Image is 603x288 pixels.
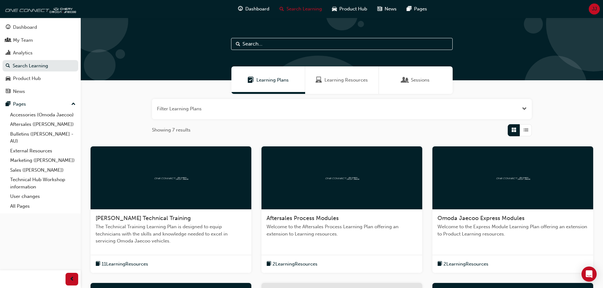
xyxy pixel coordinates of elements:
span: book-icon [267,260,271,268]
span: JJ [592,5,597,13]
span: Learning Plans [248,77,254,84]
span: The Technical Training Learning Plan is designed to equip technicians with the skills and knowled... [96,223,246,245]
a: oneconnect[PERSON_NAME] Technical TrainingThe Technical Training Learning Plan is designed to equ... [91,146,251,273]
a: Bulletins ([PERSON_NAME] - AU) [8,129,78,146]
span: Pages [414,5,427,13]
span: Showing 7 results [152,126,191,134]
a: oneconnectOmoda Jaecoo Express ModulesWelcome to the Express Module Learning Plan offering an ext... [432,146,593,273]
a: Learning PlansLearning Plans [231,66,305,94]
span: Learning Resources [324,77,368,84]
a: SessionsSessions [379,66,453,94]
input: Search... [231,38,453,50]
button: book-icon2LearningResources [437,260,488,268]
a: Search Learning [3,60,78,72]
a: Learning ResourcesLearning Resources [305,66,379,94]
a: All Pages [8,201,78,211]
button: Pages [3,98,78,110]
a: News [3,86,78,97]
a: Aftersales ([PERSON_NAME]) [8,119,78,129]
span: guage-icon [6,25,10,30]
div: Pages [13,101,26,108]
span: pages-icon [6,101,10,107]
span: search-icon [6,63,10,69]
button: book-icon2LearningResources [267,260,317,268]
a: External Resources [8,146,78,156]
span: people-icon [6,38,10,43]
div: Analytics [13,49,33,57]
span: 2 Learning Resources [443,260,488,268]
span: Dashboard [245,5,269,13]
span: Sessions [411,77,430,84]
span: Search Learning [286,5,322,13]
div: My Team [13,37,33,44]
span: Product Hub [339,5,367,13]
a: news-iconNews [372,3,402,15]
span: Omoda Jaecoo Express Modules [437,215,524,222]
a: My Team [3,34,78,46]
span: Learning Plans [256,77,289,84]
a: car-iconProduct Hub [327,3,372,15]
span: Welcome to the Aftersales Process Learning Plan offering an extension to Learning resources. [267,223,417,237]
span: car-icon [6,76,10,82]
a: pages-iconPages [402,3,432,15]
span: Sessions [402,77,408,84]
a: guage-iconDashboard [233,3,274,15]
a: Technical Hub Workshop information [8,175,78,192]
button: book-icon11LearningResources [96,260,148,268]
a: Sales ([PERSON_NAME]) [8,165,78,175]
div: News [13,88,25,95]
span: [PERSON_NAME] Technical Training [96,215,191,222]
button: JJ [589,3,600,15]
a: oneconnectAftersales Process ModulesWelcome to the Aftersales Process Learning Plan offering an e... [261,146,422,273]
span: 11 Learning Resources [102,260,148,268]
a: search-iconSearch Learning [274,3,327,15]
img: oneconnect [495,175,530,181]
span: Welcome to the Express Module Learning Plan offering an extension to Product Learning resources. [437,223,588,237]
a: Dashboard [3,21,78,33]
span: search-icon [280,5,284,13]
span: Learning Resources [316,77,322,84]
a: User changes [8,192,78,201]
span: List [524,126,528,134]
span: chart-icon [6,50,10,56]
img: oneconnect [154,175,188,181]
button: DashboardMy TeamAnalyticsSearch LearningProduct HubNews [3,20,78,98]
span: car-icon [332,5,337,13]
a: Analytics [3,47,78,59]
span: news-icon [6,89,10,95]
img: oneconnect [3,3,76,15]
span: Aftersales Process Modules [267,215,339,222]
span: prev-icon [70,275,74,283]
div: Open Intercom Messenger [581,267,597,282]
span: book-icon [96,260,100,268]
a: Marketing ([PERSON_NAME]) [8,156,78,165]
span: News [385,5,397,13]
span: news-icon [377,5,382,13]
button: Open the filter [522,105,527,113]
span: guage-icon [238,5,243,13]
span: up-icon [71,100,76,108]
span: pages-icon [407,5,411,13]
img: oneconnect [324,175,359,181]
div: Product Hub [13,75,41,82]
div: Dashboard [13,24,37,31]
span: book-icon [437,260,442,268]
span: 2 Learning Resources [273,260,317,268]
span: Grid [512,126,516,134]
span: Search [236,40,240,48]
a: Accessories (Omoda Jaecoo) [8,110,78,120]
a: Product Hub [3,73,78,84]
